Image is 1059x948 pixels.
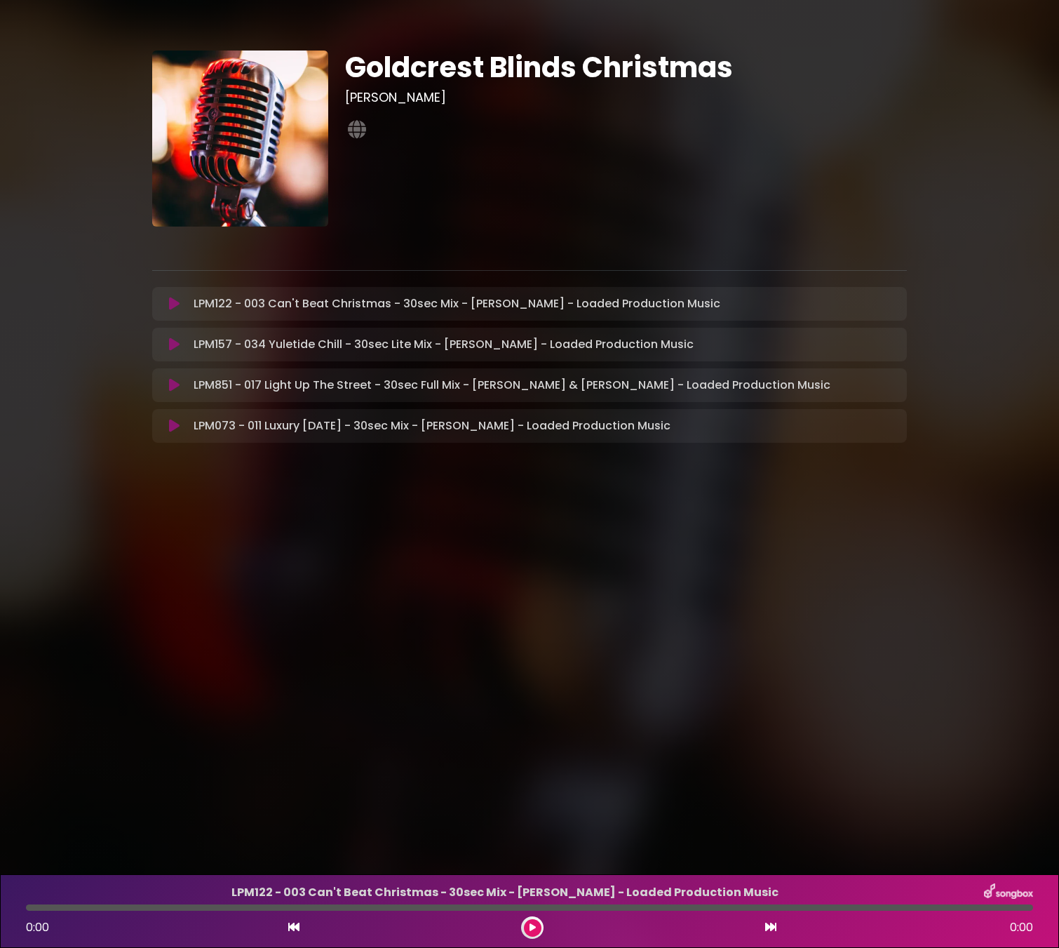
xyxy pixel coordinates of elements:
p: LPM851 - 017 Light Up The Street - 30sec Full Mix - [PERSON_NAME] & [PERSON_NAME] - Loaded Produc... [194,377,898,394]
h1: Goldcrest Blinds Christmas [345,51,907,84]
img: aM3QKArqTueG8dwo5ilj [152,51,328,227]
p: LPM122 - 003 Can't Beat Christmas - 30sec Mix - [PERSON_NAME] - Loaded Production Music [194,295,898,312]
p: LPM073 - 011 Luxury [DATE] - 30sec Mix - [PERSON_NAME] - Loaded Production Music [194,418,898,434]
h3: [PERSON_NAME] [345,90,907,105]
p: LPM157 - 034 Yuletide Chill - 30sec Lite Mix - [PERSON_NAME] - Loaded Production Music [194,336,898,353]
